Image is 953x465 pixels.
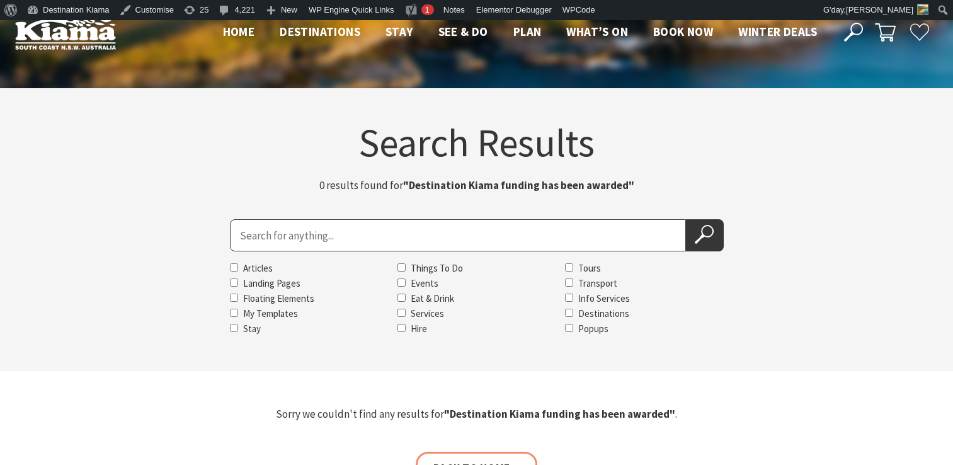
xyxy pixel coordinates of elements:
label: Destinations [578,307,629,319]
p: 0 results found for [319,177,634,194]
span: Home [223,24,255,39]
label: Events [411,277,438,289]
span: Destinations [280,24,360,39]
img: Kiama Logo [15,15,116,50]
span: [PERSON_NAME] [846,5,913,14]
label: Articles [243,262,273,274]
label: My Templates [243,307,298,319]
label: Tours [578,262,601,274]
span: Plan [513,24,542,39]
span: Stay [385,24,413,39]
nav: Main Menu [210,22,830,43]
span: 1 [425,5,430,14]
p: Sorry we couldn't find any results for . [104,406,850,423]
strong: "Destination Kiama funding has been awarded" [444,407,675,421]
label: Eat & Drink [411,292,454,304]
label: Landing Pages [243,277,300,289]
h1: Search Results [104,123,850,162]
label: Popups [578,323,608,335]
span: Winter Deals [738,24,817,39]
span: See & Do [438,24,488,39]
label: Hire [411,323,427,335]
label: Services [411,307,444,319]
input: Search for: [230,219,686,251]
span: What’s On [566,24,628,39]
label: Things To Do [411,262,463,274]
label: Transport [578,277,617,289]
label: Info Services [578,292,630,304]
label: Floating Elements [243,292,314,304]
span: Book now [653,24,713,39]
label: Stay [243,323,261,335]
strong: "Destination Kiama funding has been awarded" [403,178,634,192]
